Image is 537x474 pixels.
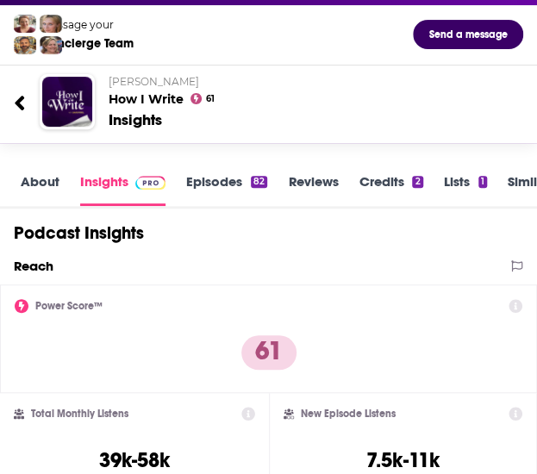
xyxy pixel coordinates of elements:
[186,173,267,206] a: Episodes82
[42,36,134,51] div: Concierge Team
[359,173,422,206] a: Credits2
[366,447,439,473] h3: 7.5k-11k
[135,176,165,190] img: Podchaser Pro
[40,36,62,54] img: Barbara Profile
[14,222,144,244] h1: Podcast Insights
[301,408,396,420] h2: New Episode Listens
[205,96,214,103] span: 61
[251,176,267,188] div: 82
[31,408,128,420] h2: Total Monthly Listens
[109,75,497,107] h2: How I Write
[99,447,170,473] h3: 39k-58k
[288,173,338,206] a: Reviews
[21,173,59,206] a: About
[109,110,162,129] div: Insights
[14,36,36,54] img: Jon Profile
[413,20,523,49] button: Send a message
[444,173,487,206] a: Lists1
[42,18,134,31] div: Message your
[35,300,103,312] h2: Power Score™
[14,258,53,274] h2: Reach
[14,15,36,33] img: Sydney Profile
[241,335,297,370] p: 61
[40,15,62,33] img: Jules Profile
[109,75,199,88] span: [PERSON_NAME]
[478,176,487,188] div: 1
[412,176,422,188] div: 2
[42,77,92,127] img: How I Write
[80,173,165,206] a: InsightsPodchaser Pro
